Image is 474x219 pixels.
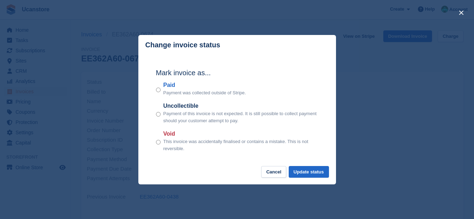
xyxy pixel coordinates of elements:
[163,138,318,152] p: This invoice was accidentally finalised or contains a mistake. This is not reversible.
[289,166,329,178] button: Update status
[145,41,220,49] p: Change invoice status
[163,102,318,110] label: Uncollectible
[163,110,318,124] p: Payment of this invoice is not expected. It is still possible to collect payment should your cust...
[156,67,318,78] h2: Mark invoice as...
[456,7,467,18] button: close
[163,81,246,89] label: Paid
[163,130,318,138] label: Void
[163,89,246,96] p: Payment was collected outside of Stripe.
[261,166,286,178] button: Cancel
